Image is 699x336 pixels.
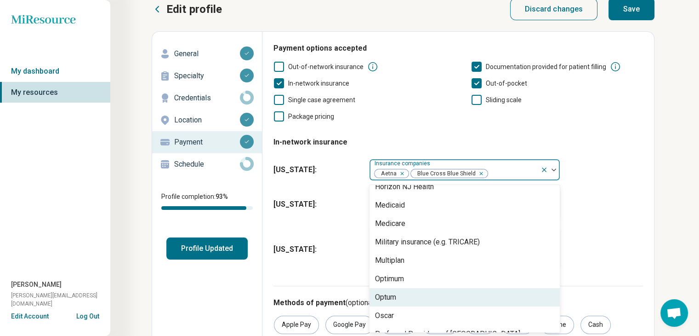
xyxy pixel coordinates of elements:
[288,96,355,104] span: Single case agreement
[375,160,432,167] label: Insurance companies
[375,181,434,192] div: Horizon NJ Health
[174,93,240,104] p: Credentials
[288,113,334,120] span: Package pricing
[166,2,222,17] p: Edit profile
[486,96,522,104] span: Sliding scale
[375,200,405,211] div: Medicaid
[288,63,364,70] span: Out-of-network insurance
[152,2,222,17] button: Edit profile
[152,186,262,215] div: Profile completion:
[346,298,376,307] span: (optional)
[11,312,49,321] button: Edit Account
[325,316,374,334] div: Google Pay
[174,48,240,59] p: General
[152,43,262,65] a: General
[166,238,248,260] button: Profile Updated
[152,153,262,175] a: Schedule
[216,193,228,200] span: 93 %
[152,109,262,131] a: Location
[580,316,611,334] div: Cash
[273,297,643,308] h3: Methods of payment
[660,299,688,327] div: Open chat
[273,43,643,54] h3: Payment options accepted
[486,63,606,70] span: Documentation provided for patient filling
[273,199,362,210] span: [US_STATE] :
[174,137,240,148] p: Payment
[174,70,240,81] p: Specialty
[375,237,480,248] div: Military insurance (e.g. TRICARE)
[273,129,347,155] legend: In-network insurance
[152,131,262,153] a: Payment
[288,80,349,87] span: In-network insurance
[274,316,319,334] div: Apple Pay
[11,291,110,308] span: [PERSON_NAME][EMAIL_ADDRESS][DOMAIN_NAME]
[174,159,240,170] p: Schedule
[411,169,478,178] span: Blue Cross Blue Shield
[161,206,253,210] div: Profile completion
[375,273,404,284] div: Optimum
[76,312,99,319] button: Log Out
[375,255,404,266] div: Multiplan
[174,115,240,126] p: Location
[273,164,362,175] span: [US_STATE] :
[486,80,527,87] span: Out-of-pocket
[11,280,62,290] span: [PERSON_NAME]
[375,310,394,321] div: Oscar
[375,292,396,303] div: Optum
[152,87,262,109] a: Credentials
[273,244,362,255] span: [US_STATE] :
[375,169,399,178] span: Aetna
[375,218,405,229] div: Medicare
[152,65,262,87] a: Specialty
